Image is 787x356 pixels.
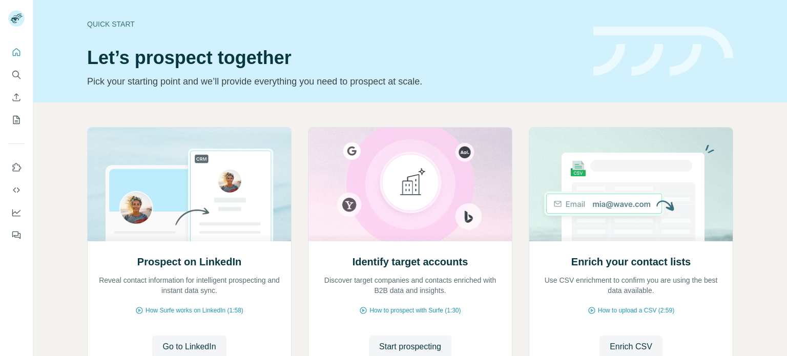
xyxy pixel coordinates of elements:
[162,341,216,353] span: Go to LinkedIn
[8,181,25,199] button: Use Surfe API
[540,275,722,296] p: Use CSV enrichment to confirm you are using the best data available.
[98,275,281,296] p: Reveal contact information for intelligent prospecting and instant data sync.
[8,43,25,61] button: Quick start
[353,255,468,269] h2: Identify target accounts
[8,111,25,129] button: My lists
[308,128,512,241] img: Identify target accounts
[593,27,733,76] img: banner
[379,341,441,353] span: Start prospecting
[571,255,691,269] h2: Enrich your contact lists
[8,66,25,84] button: Search
[146,306,243,315] span: How Surfe works on LinkedIn (1:58)
[8,226,25,244] button: Feedback
[8,158,25,177] button: Use Surfe on LinkedIn
[87,48,581,68] h1: Let’s prospect together
[319,275,502,296] p: Discover target companies and contacts enriched with B2B data and insights.
[8,88,25,107] button: Enrich CSV
[87,74,581,89] p: Pick your starting point and we’ll provide everything you need to prospect at scale.
[87,19,581,29] div: Quick start
[8,203,25,222] button: Dashboard
[87,128,292,241] img: Prospect on LinkedIn
[369,306,461,315] span: How to prospect with Surfe (1:30)
[610,341,652,353] span: Enrich CSV
[529,128,733,241] img: Enrich your contact lists
[137,255,241,269] h2: Prospect on LinkedIn
[598,306,674,315] span: How to upload a CSV (2:59)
